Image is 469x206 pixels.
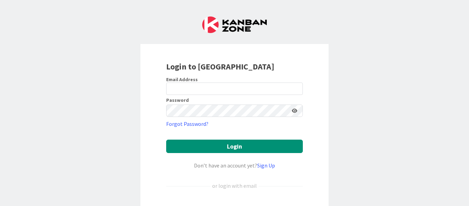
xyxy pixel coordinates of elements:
button: Login [166,140,303,153]
div: Don’t have an account yet? [166,161,303,170]
img: Kanban Zone [202,17,267,33]
a: Sign Up [257,162,275,169]
b: Login to [GEOGRAPHIC_DATA] [166,61,274,72]
label: Email Address [166,76,198,83]
label: Password [166,98,189,102]
div: or login with email [210,182,259,190]
a: Forgot Password? [166,120,208,128]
